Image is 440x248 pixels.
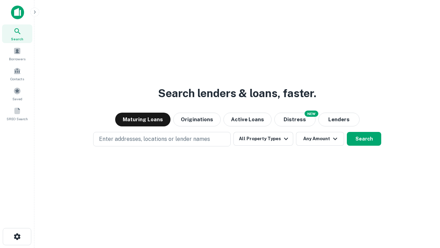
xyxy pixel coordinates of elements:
[2,24,32,43] a: Search
[2,64,32,83] a: Contacts
[173,113,221,126] button: Originations
[11,36,23,42] span: Search
[406,193,440,226] iframe: Chat Widget
[158,85,316,102] h3: Search lenders & loans, faster.
[274,113,316,126] button: Search distressed loans with lien and other non-mortgage details.
[347,132,381,146] button: Search
[99,135,210,143] p: Enter addresses, locations or lender names
[2,84,32,103] a: Saved
[11,6,24,19] img: capitalize-icon.png
[10,76,24,82] span: Contacts
[296,132,344,146] button: Any Amount
[115,113,170,126] button: Maturing Loans
[233,132,293,146] button: All Property Types
[223,113,272,126] button: Active Loans
[93,132,231,146] button: Enter addresses, locations or lender names
[2,44,32,63] a: Borrowers
[318,113,360,126] button: Lenders
[2,104,32,123] a: SREO Search
[7,116,28,122] span: SREO Search
[9,56,25,62] span: Borrowers
[12,96,22,102] span: Saved
[305,111,318,117] div: NEW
